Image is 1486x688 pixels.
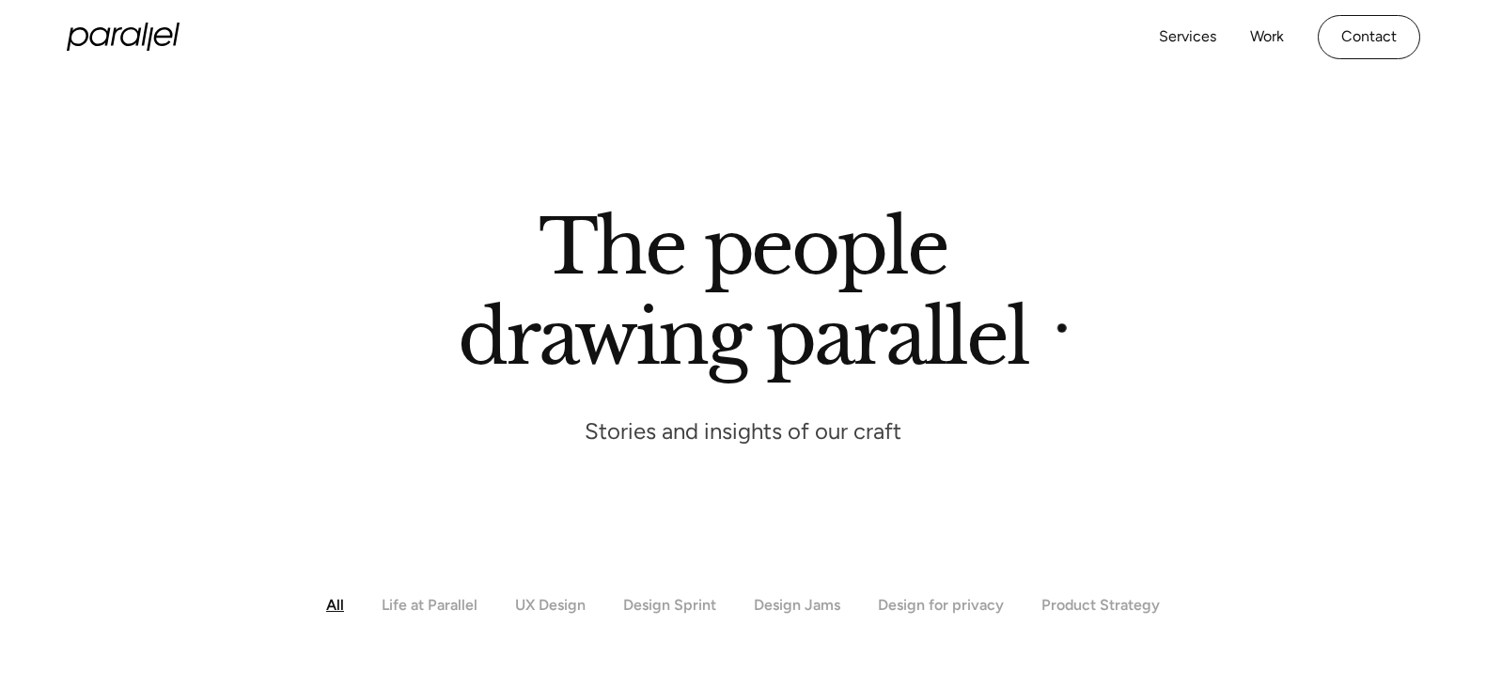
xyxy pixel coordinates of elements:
div: Design Jams [754,596,840,614]
a: Work [1250,23,1284,51]
h1: The people drawing parallel [458,202,1028,383]
div: UX Design [515,596,586,614]
a: Services [1159,23,1216,51]
div: Life at Parallel [382,596,477,614]
a: Contact [1318,15,1420,59]
p: Stories and insights of our craft [585,416,901,446]
div: Design for privacy [878,596,1004,614]
div: Design Sprint [623,596,716,614]
div: All [326,596,344,614]
div: Product Strategy [1041,596,1160,614]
